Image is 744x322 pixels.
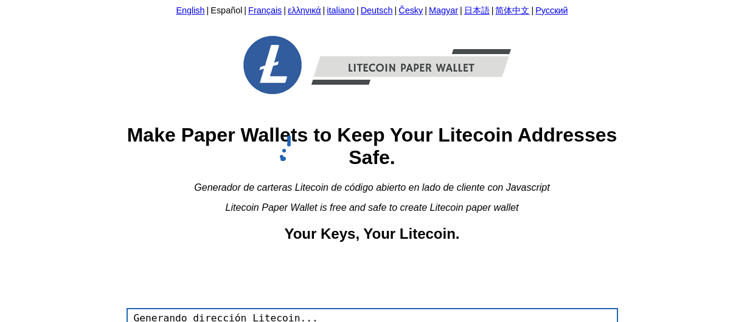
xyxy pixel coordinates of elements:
[127,225,618,242] h2: Your Keys, Your Litecoin.
[208,21,537,109] img: Free-Litecoin-Paper-Wallet
[127,124,618,169] h1: Make Paper Wallets to Keep Your Litecoin Addresses Safe.
[127,202,618,213] div: Litecoin Paper Wallet is free and safe to create Litecoin paper wallet
[327,5,355,15] a: italiano
[464,5,490,15] a: 日本語
[535,5,568,15] a: Русский
[361,5,393,15] a: Deutsch
[127,182,618,193] div: Generador de carteras Litecoin de código abierto en lado de cliente con Javascript
[210,5,242,15] a: Español
[398,5,423,15] a: Česky
[288,5,321,15] a: ελληνικά
[429,5,458,15] a: Magyar
[176,5,204,15] a: English
[495,5,529,15] a: 简体中文
[127,5,618,19] div: | | | | | | | | | |
[248,5,282,15] a: Français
